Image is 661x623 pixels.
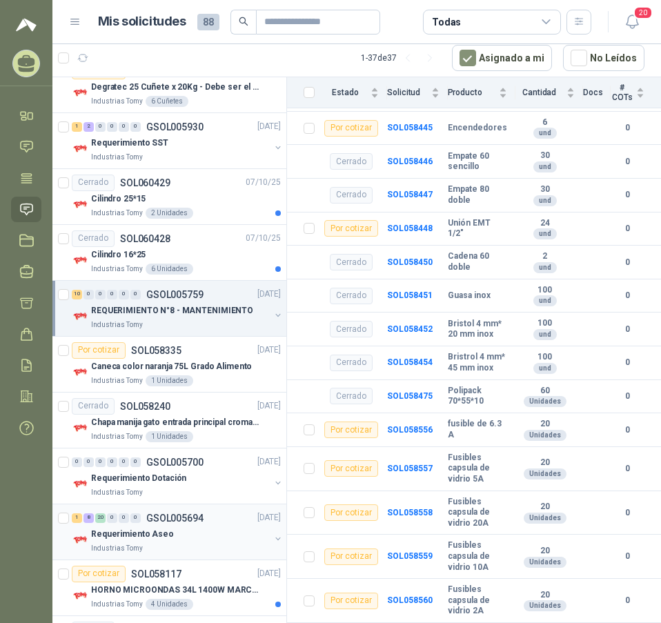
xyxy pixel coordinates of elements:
[387,88,428,97] span: Solicitud
[72,513,82,523] div: 1
[611,83,633,102] span: # COTs
[387,190,433,199] a: SOL058447
[91,81,263,94] p: Degratec 25 Cuñete x 20Kg - Debe ser el de Tecnas (por ahora homologado) - (Adjuntar ficha técnica)
[611,390,644,403] b: 0
[91,304,253,317] p: REQUERIMIENTO N°8 - MANTENIMIENTO
[257,288,281,301] p: [DATE]
[611,188,644,201] b: 0
[91,208,143,219] p: Industrias Tomy
[72,308,88,325] img: Company Logo
[524,396,566,407] div: Unidades
[515,590,575,601] b: 20
[72,454,284,498] a: 0 0 0 0 0 0 GSOL005700[DATE] Company LogoRequerimiento DotaciónIndustrias Tomy
[387,157,433,166] b: SOL058446
[448,453,507,485] b: Fusibles capsula de vidrio 5A
[72,230,115,247] div: Cerrado
[387,77,447,108] th: Solicitud
[330,187,373,204] div: Cerrado
[448,77,515,108] th: Producto
[95,122,106,132] div: 0
[324,548,378,565] div: Por cotizar
[72,420,88,437] img: Company Logo
[146,513,204,523] p: GSOL005694
[52,393,286,448] a: CerradoSOL058240[DATE] Company LogoChapa manija gato entrada principal cromado mate llave de segu...
[95,457,106,467] div: 0
[387,324,433,334] b: SOL058452
[387,464,433,473] b: SOL058557
[83,122,94,132] div: 2
[83,457,94,467] div: 0
[611,356,644,369] b: 0
[91,375,143,386] p: Industrias Tomy
[448,419,507,440] b: fusible de 6.3 A
[91,416,263,429] p: Chapa manija gato entrada principal cromado mate llave de seguridad
[72,364,88,381] img: Company Logo
[448,540,507,573] b: Fusibles capsula de vidrio 10A
[72,119,284,163] a: 1 2 0 0 0 0 GSOL005930[DATE] Company LogoRequerimiento SSTIndustrias Tomy
[448,251,507,273] b: Cadena 60 doble
[387,425,433,435] a: SOL058556
[583,77,611,108] th: Docs
[515,184,575,195] b: 30
[324,120,378,137] div: Por cotizar
[91,487,143,498] p: Industrias Tomy
[119,290,129,299] div: 0
[72,175,115,191] div: Cerrado
[515,457,575,468] b: 20
[515,88,564,97] span: Cantidad
[533,195,557,206] div: und
[515,546,575,557] b: 20
[91,599,143,610] p: Industrias Tomy
[448,584,507,617] b: Fusibles capsula de vidrio 2A
[72,122,82,132] div: 1
[52,337,286,393] a: Por cotizarSOL058335[DATE] Company LogoCaneca color naranja 75L Grado AlimentoIndustrias Tomy1 Un...
[515,150,575,161] b: 30
[452,45,552,71] button: Asignado a mi
[146,431,193,442] div: 1 Unidades
[72,532,88,548] img: Company Logo
[533,161,557,172] div: und
[119,457,129,467] div: 0
[323,88,368,97] span: Estado
[91,319,143,330] p: Industrias Tomy
[387,357,433,367] b: SOL058454
[107,290,117,299] div: 0
[387,123,433,132] b: SOL058445
[72,286,284,330] a: 10 0 0 0 0 0 GSOL005759[DATE] Company LogoREQUERIMIENTO N°8 - MANTENIMIENTOIndustrias Tomy
[91,472,186,485] p: Requerimiento Dotación
[95,513,106,523] div: 20
[91,528,174,541] p: Requerimiento Aseo
[52,57,286,113] a: Por cotizarSOL060495[DATE] Company LogoDegratec 25 Cuñete x 20Kg - Debe ser el de Tecnas (por aho...
[91,431,143,442] p: Industrias Tomy
[131,346,181,355] p: SOL058335
[83,290,94,299] div: 0
[563,45,644,71] button: No Leídos
[620,10,644,34] button: 20
[119,122,129,132] div: 0
[257,567,281,580] p: [DATE]
[387,391,433,401] a: SOL058475
[130,513,141,523] div: 0
[91,248,146,261] p: Cilindro 16*25
[387,290,433,300] a: SOL058451
[533,262,557,273] div: und
[524,468,566,479] div: Unidades
[72,342,126,359] div: Por cotizar
[257,399,281,413] p: [DATE]
[533,329,557,340] div: und
[387,224,433,233] b: SOL058448
[72,398,115,415] div: Cerrado
[246,232,281,245] p: 07/10/25
[448,497,507,529] b: Fusibles capsula de vidrio 20A
[16,17,37,33] img: Logo peakr
[119,513,129,523] div: 0
[257,120,281,133] p: [DATE]
[323,77,387,108] th: Estado
[515,502,575,513] b: 20
[107,513,117,523] div: 0
[257,344,281,357] p: [DATE]
[387,551,433,561] b: SOL058559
